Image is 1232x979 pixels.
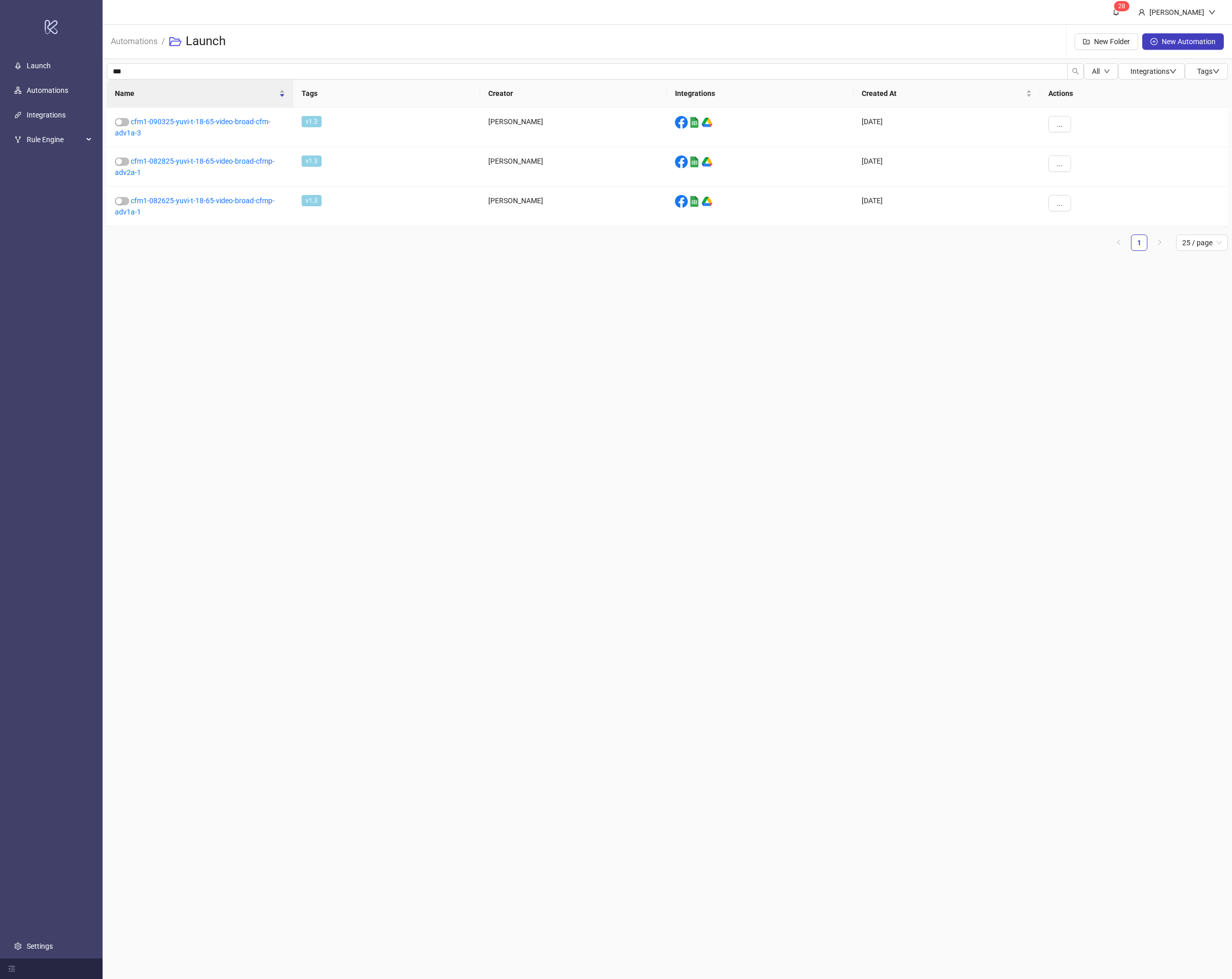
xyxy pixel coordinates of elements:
[1048,155,1071,172] button: ...
[1142,33,1224,50] button: New Automation
[480,187,667,226] div: [PERSON_NAME]
[162,25,165,58] li: /
[1114,1,1129,11] sup: 28
[1048,116,1071,132] button: ...
[1145,7,1208,18] div: [PERSON_NAME]
[1157,239,1163,245] span: right
[1131,234,1147,251] li: 1
[853,187,1040,226] div: [DATE]
[1151,234,1168,251] li: Next Page
[1092,67,1100,75] span: All
[1057,160,1063,168] span: ...
[1110,234,1127,251] li: Previous Page
[480,147,667,187] div: [PERSON_NAME]
[115,197,274,216] a: cfm1-082625-yuvi-t-18-65-video-broad-cfmp-adv1a-1
[1130,67,1177,75] span: Integrations
[302,116,322,127] span: v1.3
[27,129,83,150] span: Rule Engine
[1131,235,1147,250] a: 1
[480,108,667,147] div: [PERSON_NAME]
[1151,234,1168,251] button: right
[1048,195,1071,211] button: ...
[1118,63,1185,80] button: Integrationsdown
[1118,3,1122,10] span: 2
[27,62,51,70] a: Launch
[1176,234,1228,251] div: Page Size
[1057,120,1063,128] span: ...
[1162,37,1216,46] span: New Automation
[1122,3,1125,10] span: 8
[1075,33,1138,50] button: New Folder
[109,35,160,46] a: Automations
[302,195,322,206] span: v1.3
[169,35,182,48] span: folder-open
[667,80,853,108] th: Integrations
[8,965,15,972] span: menu-fold
[1072,68,1079,75] span: search
[1213,68,1220,75] span: down
[1094,37,1130,46] span: New Folder
[862,88,1024,99] span: Created At
[853,108,1040,147] div: [DATE]
[1112,8,1120,15] span: bell
[302,155,322,167] span: v1.3
[1083,38,1090,45] span: folder-add
[853,147,1040,187] div: [DATE]
[1104,68,1110,74] span: down
[14,136,22,143] span: fork
[480,80,667,108] th: Creator
[107,80,293,108] th: Name
[1185,63,1228,80] button: Tagsdown
[1208,9,1216,16] span: down
[1040,80,1228,108] th: Actions
[1169,68,1177,75] span: down
[853,80,1040,108] th: Created At
[1150,38,1158,45] span: plus-circle
[1138,9,1145,16] span: user
[27,942,53,950] a: Settings
[115,88,277,99] span: Name
[27,86,68,94] a: Automations
[1182,235,1222,250] span: 25 / page
[1057,199,1063,207] span: ...
[186,33,226,50] h3: Launch
[1116,239,1122,245] span: left
[115,157,274,177] a: cfm1-082825-yuvi-t-18-65-video-broad-cfmp-adv2a-1
[27,111,66,119] a: Integrations
[1110,234,1127,251] button: left
[115,118,270,137] a: cfm1-090325-yuvi-t-18-65-video-broad-cfm-adv1a-3
[1084,63,1118,80] button: Alldown
[293,80,480,108] th: Tags
[1197,67,1220,75] span: Tags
